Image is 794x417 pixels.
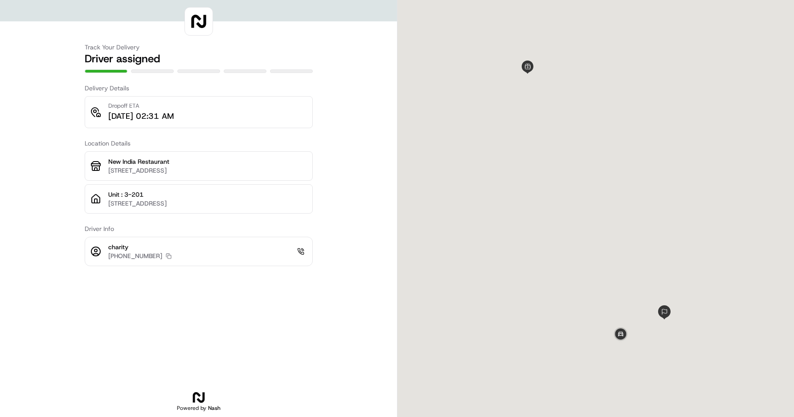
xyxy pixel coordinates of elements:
[108,243,172,251] p: charity
[108,157,307,166] p: New India Restaurant
[177,405,221,412] h2: Powered by
[85,139,313,148] h3: Location Details
[85,52,313,66] h2: Driver assigned
[208,405,221,412] span: Nash
[108,110,174,122] p: [DATE] 02:31 AM
[108,251,162,260] p: [PHONE_NUMBER]
[108,190,307,199] p: Unit : 3-201
[108,166,307,175] p: [STREET_ADDRESS]
[85,43,313,52] h3: Track Your Delivery
[108,199,307,208] p: [STREET_ADDRESS]
[85,84,313,93] h3: Delivery Details
[108,102,174,110] p: Dropoff ETA
[85,224,313,233] h3: Driver Info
